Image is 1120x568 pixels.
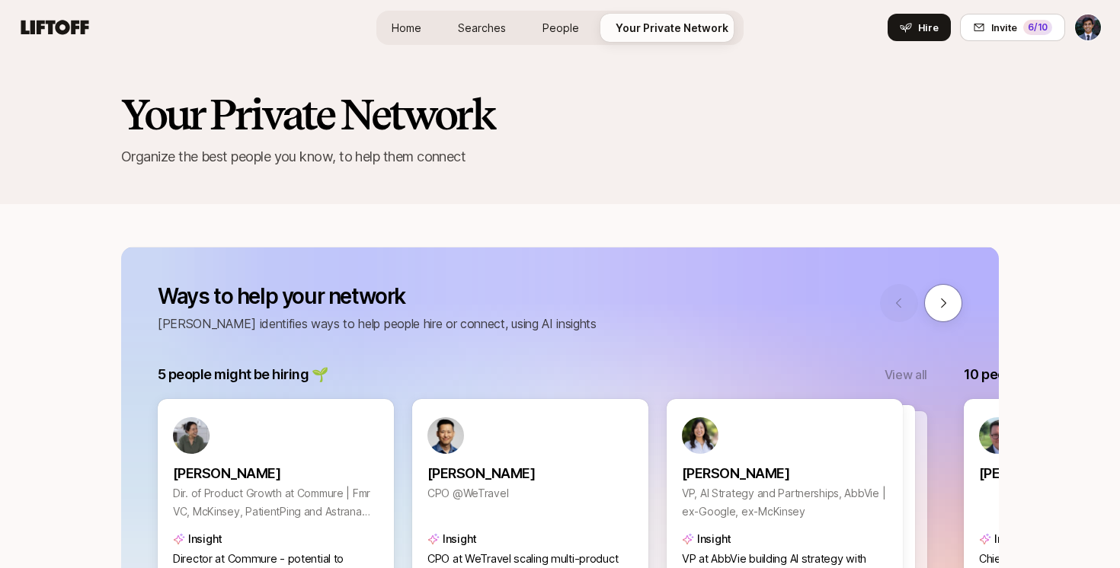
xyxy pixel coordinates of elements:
a: [PERSON_NAME] [682,454,888,484]
a: [PERSON_NAME] [173,454,379,484]
p: [PERSON_NAME] [427,463,633,484]
a: People [530,14,591,42]
p: Insight [994,530,1029,548]
a: Searches [446,14,518,42]
p: [PERSON_NAME] identifies ways to help people hire or connect, using AI insights [158,314,597,333]
span: Invite [991,20,1017,35]
p: [PERSON_NAME] [682,463,888,484]
p: Insight [697,530,731,548]
a: Your Private Network [603,14,741,42]
img: f254fb60_7890_4a9d_808a_d0050e689280.jpg [173,417,210,454]
span: Home [392,20,421,36]
img: 9e0857e6_7faf_4fbe_90ec_007dc4db60a7.jfif [682,417,718,454]
p: VP, AI Strategy and Partnerships, AbbVie | ex-Google, ex-McKinsey [682,484,888,521]
span: People [542,20,579,36]
p: Insight [188,530,222,548]
span: Hire [918,20,939,35]
p: Insight [443,530,477,548]
h2: Your Private Network [121,91,999,137]
img: a8cbebfc_0e44_4441_865e_9bd2f0cc6ecb.jpg [427,417,464,454]
button: Hire [888,14,951,41]
p: Dir. of Product Growth at Commure | Fmr VC, McKinsey, PatientPing and Astrana CoS. [173,484,379,521]
span: Searches [458,20,506,36]
p: [PERSON_NAME] [173,463,379,484]
img: Avi Saraf [1075,14,1101,40]
a: [PERSON_NAME] [427,454,633,484]
button: Avi Saraf [1074,14,1102,41]
p: Organize the best people you know, to help them connect [121,146,999,168]
button: View all [885,365,927,385]
p: 5 people might be hiring 🌱 [158,364,328,385]
div: 6 /10 [1023,20,1052,35]
span: Your Private Network [616,20,728,36]
a: Home [379,14,434,42]
p: CPO @WeTravel [427,484,633,503]
img: b086f479_5cbd_46db_a0d1_1935c710145d.jpg [979,417,1016,454]
button: Invite6/10 [960,14,1065,41]
p: Ways to help your network [158,284,597,308]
